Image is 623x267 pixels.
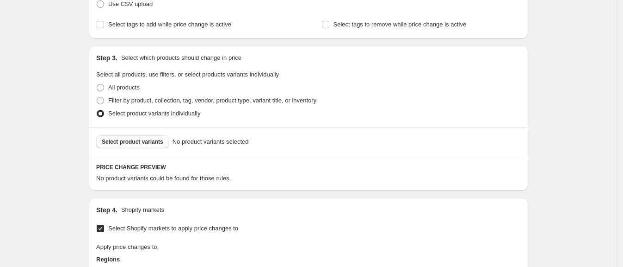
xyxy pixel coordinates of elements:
[96,53,117,63] h2: Step 3.
[108,0,153,7] span: Use CSV upload
[108,225,238,232] span: Select Shopify markets to apply price changes to
[102,138,163,146] span: Select product variants
[121,53,241,63] p: Select which products should change in price
[96,135,169,148] button: Select product variants
[333,21,467,28] span: Select tags to remove while price change is active
[96,164,521,171] h6: PRICE CHANGE PREVIEW
[173,137,249,146] span: No product variants selected
[121,205,164,215] p: Shopify markets
[96,255,272,264] h3: Regions
[96,71,279,78] span: Select all products, use filters, or select products variants individually
[108,97,316,104] span: Filter by product, collection, tag, vendor, product type, variant title, or inventory
[96,175,231,182] span: No product variants could be found for those rules.
[108,110,200,117] span: Select product variants individually
[108,21,231,28] span: Select tags to add while price change is active
[96,243,159,250] span: Apply price changes to:
[96,205,117,215] h2: Step 4.
[108,84,140,91] span: All products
